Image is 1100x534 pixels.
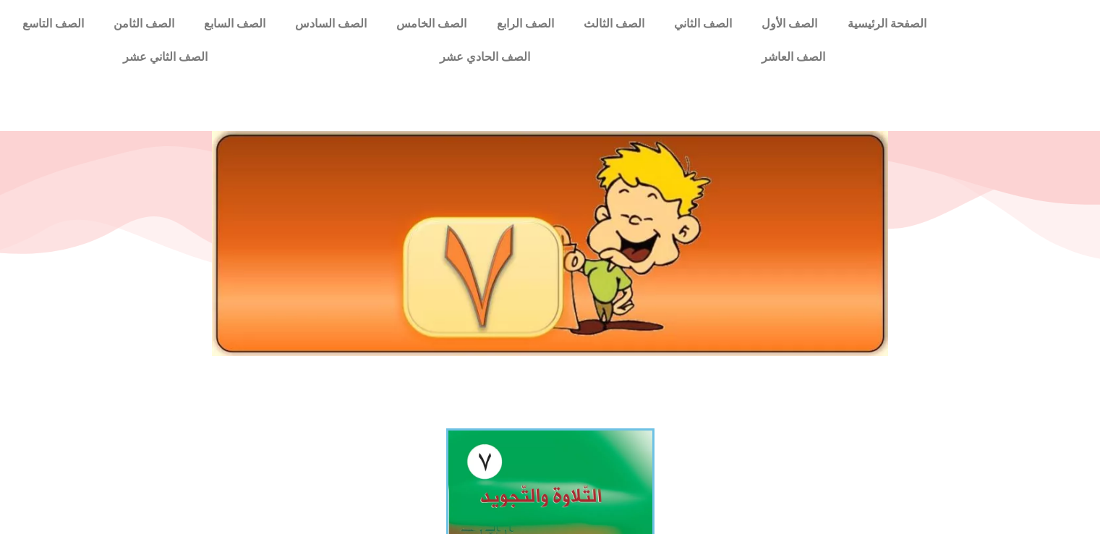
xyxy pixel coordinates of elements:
a: الصفحة الرئيسية [832,7,941,41]
a: الصف العاشر [646,41,941,74]
a: الصف التاسع [7,7,98,41]
a: الصف الثاني عشر [7,41,323,74]
a: الصف الثامن [98,7,189,41]
a: الصف الأول [747,7,832,41]
a: الصف السادس [281,7,382,41]
a: الصف الرابع [482,7,568,41]
a: الصف الحادي عشر [323,41,645,74]
a: الصف الثاني [659,7,746,41]
a: الصف الثالث [568,7,659,41]
a: الصف السابع [189,7,280,41]
a: الصف الخامس [382,7,482,41]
